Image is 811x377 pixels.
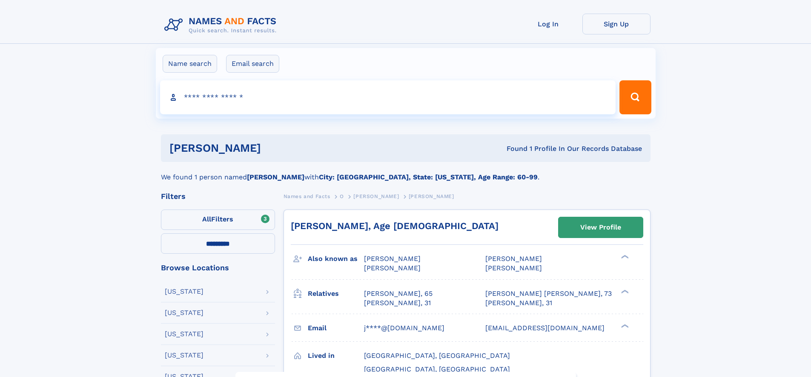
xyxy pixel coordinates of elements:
[559,217,643,238] a: View Profile
[160,80,616,114] input: search input
[163,55,217,73] label: Name search
[161,264,275,272] div: Browse Locations
[364,255,421,263] span: [PERSON_NAME]
[353,193,399,199] span: [PERSON_NAME]
[619,323,629,329] div: ❯
[291,221,499,231] a: [PERSON_NAME], Age [DEMOGRAPHIC_DATA]
[161,14,284,37] img: Logo Names and Facts
[384,144,642,153] div: Found 1 Profile In Our Records Database
[165,288,203,295] div: [US_STATE]
[364,264,421,272] span: [PERSON_NAME]
[619,254,629,260] div: ❯
[619,80,651,114] button: Search Button
[161,210,275,230] label: Filters
[514,14,582,34] a: Log In
[161,162,651,182] div: We found 1 person named with .
[247,173,304,181] b: [PERSON_NAME]
[485,264,542,272] span: [PERSON_NAME]
[319,173,538,181] b: City: [GEOGRAPHIC_DATA], State: [US_STATE], Age Range: 60-99
[619,289,629,294] div: ❯
[308,349,364,363] h3: Lived in
[165,309,203,316] div: [US_STATE]
[226,55,279,73] label: Email search
[485,255,542,263] span: [PERSON_NAME]
[340,193,344,199] span: O
[485,298,552,308] a: [PERSON_NAME], 31
[353,191,399,201] a: [PERSON_NAME]
[308,252,364,266] h3: Also known as
[165,352,203,359] div: [US_STATE]
[284,191,330,201] a: Names and Facts
[161,193,275,200] div: Filters
[308,286,364,301] h3: Relatives
[308,321,364,335] h3: Email
[364,365,510,373] span: [GEOGRAPHIC_DATA], [GEOGRAPHIC_DATA]
[485,324,605,332] span: [EMAIL_ADDRESS][DOMAIN_NAME]
[165,331,203,337] div: [US_STATE]
[340,191,344,201] a: O
[582,14,651,34] a: Sign Up
[202,215,211,223] span: All
[169,143,384,153] h1: [PERSON_NAME]
[409,193,454,199] span: [PERSON_NAME]
[485,289,612,298] a: [PERSON_NAME] [PERSON_NAME], 73
[364,289,433,298] a: [PERSON_NAME], 65
[580,218,621,237] div: View Profile
[364,298,431,308] a: [PERSON_NAME], 31
[364,351,510,360] span: [GEOGRAPHIC_DATA], [GEOGRAPHIC_DATA]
